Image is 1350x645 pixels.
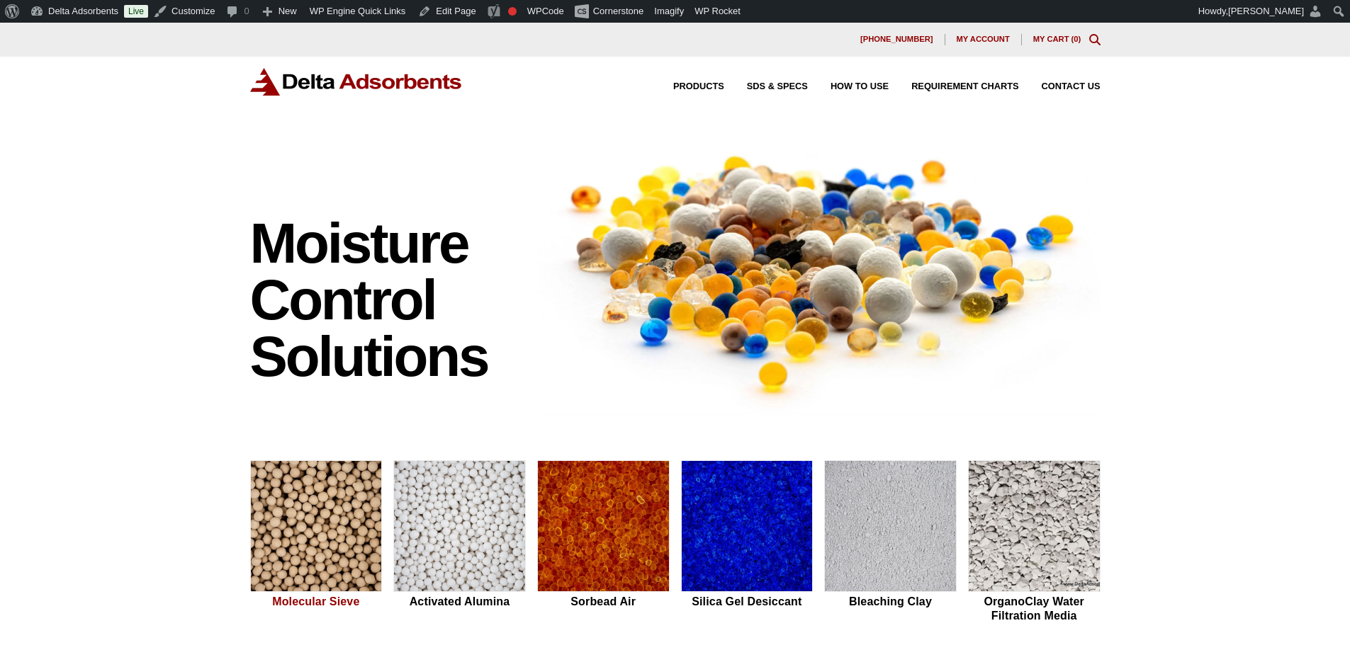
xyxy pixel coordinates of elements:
span: [PHONE_NUMBER] [860,35,933,43]
h2: Bleaching Clay [824,595,957,608]
div: Toggle Modal Content [1089,34,1101,45]
a: SDS & SPECS [724,82,808,91]
span: SDS & SPECS [747,82,808,91]
a: [PHONE_NUMBER] [849,34,945,45]
a: Live [124,5,148,18]
h1: Moisture Control Solutions [250,215,524,385]
h2: Activated Alumina [393,595,526,608]
a: OrganoClay Water Filtration Media [968,460,1101,624]
a: Silica Gel Desiccant [681,460,814,624]
a: Activated Alumina [393,460,526,624]
a: Contact Us [1019,82,1101,91]
img: Delta Adsorbents [250,68,463,96]
h2: Silica Gel Desiccant [681,595,814,608]
a: Bleaching Clay [824,460,957,624]
h2: Sorbead Air [537,595,670,608]
span: Products [673,82,724,91]
img: Image [537,130,1101,415]
div: Focus keyphrase not set [508,7,517,16]
span: How to Use [831,82,889,91]
a: Products [651,82,724,91]
span: My account [957,35,1010,43]
a: My Cart (0) [1033,35,1081,43]
span: Requirement Charts [911,82,1018,91]
a: Requirement Charts [889,82,1018,91]
a: Sorbead Air [537,460,670,624]
a: Molecular Sieve [250,460,383,624]
h2: Molecular Sieve [250,595,383,608]
h2: OrganoClay Water Filtration Media [968,595,1101,622]
a: How to Use [808,82,889,91]
a: My account [945,34,1022,45]
span: Contact Us [1042,82,1101,91]
span: 0 [1074,35,1078,43]
span: [PERSON_NAME] [1228,6,1304,16]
